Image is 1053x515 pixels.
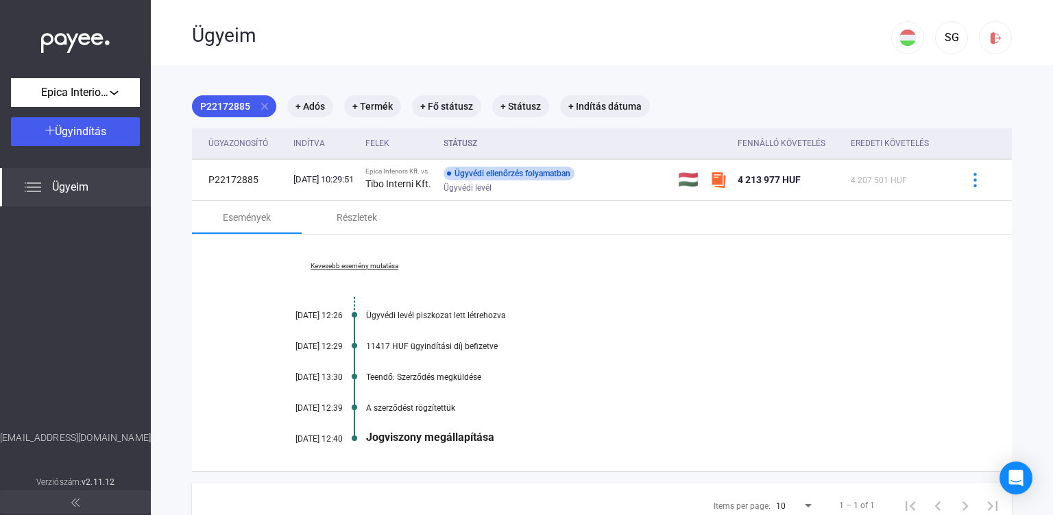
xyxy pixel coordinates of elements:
[738,135,825,152] div: Fennálló követelés
[714,498,771,514] div: Items per page:
[412,95,481,117] mat-chip: + Fő státusz
[52,179,88,195] span: Ügyeim
[851,176,907,185] span: 4 207 501 HUF
[989,31,1003,45] img: logout-red
[261,262,448,270] a: Kevesebb esemény mutatása
[438,128,672,159] th: Státusz
[261,372,343,382] div: [DATE] 13:30
[11,78,140,107] button: Epica Interiors Kft.
[41,84,110,101] span: Epica Interiors Kft.
[261,403,343,413] div: [DATE] 12:39
[293,135,355,152] div: Indítva
[365,135,389,152] div: Felek
[223,209,271,226] div: Események
[776,501,786,511] span: 10
[287,95,333,117] mat-chip: + Adós
[25,179,41,195] img: list.svg
[673,159,705,200] td: 🇭🇺
[261,311,343,320] div: [DATE] 12:26
[366,342,943,351] div: 11417 HUF ügyindítási díj befizetve
[444,180,492,196] span: Ügyvédi levél
[366,431,943,444] div: Jogviszony megállapítása
[366,311,943,320] div: Ügyvédi levél piszkozat lett létrehozva
[208,135,282,152] div: Ügyazonosító
[560,95,650,117] mat-chip: + Indítás dátuma
[11,117,140,146] button: Ügyindítás
[344,95,401,117] mat-chip: + Termék
[1000,462,1032,494] div: Open Intercom Messenger
[979,21,1012,54] button: logout-red
[366,403,943,413] div: A szerződést rögzítettük
[192,24,891,47] div: Ügyeim
[365,178,431,189] strong: Tibo Interni Kft.
[960,165,989,194] button: more-blue
[839,497,875,514] div: 1 – 1 of 1
[776,497,814,514] mat-select: Items per page:
[738,135,840,152] div: Fennálló követelés
[192,159,288,200] td: P22172885
[45,125,55,135] img: plus-white.svg
[968,173,982,187] img: more-blue
[71,499,80,507] img: arrow-double-left-grey.svg
[366,372,943,382] div: Teendő: Szerződés megküldése
[365,167,433,176] div: Epica Interiors Kft. vs
[940,29,963,46] div: SG
[337,209,377,226] div: Részletek
[261,434,343,444] div: [DATE] 12:40
[55,125,106,138] span: Ügyindítás
[738,174,801,185] span: 4 213 977 HUF
[492,95,549,117] mat-chip: + Státusz
[192,95,276,117] mat-chip: P22172885
[851,135,929,152] div: Eredeti követelés
[293,173,355,187] div: [DATE] 10:29:51
[899,29,916,46] img: HU
[208,135,268,152] div: Ügyazonosító
[444,167,574,180] div: Ügyvédi ellenőrzés folyamatban
[891,21,924,54] button: HU
[258,100,271,112] mat-icon: close
[365,135,433,152] div: Felek
[261,342,343,351] div: [DATE] 12:29
[82,477,114,487] strong: v2.11.12
[293,135,325,152] div: Indítva
[710,171,727,188] img: szamlazzhu-mini
[851,135,943,152] div: Eredeti követelés
[41,25,110,53] img: white-payee-white-dot.svg
[935,21,968,54] button: SG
